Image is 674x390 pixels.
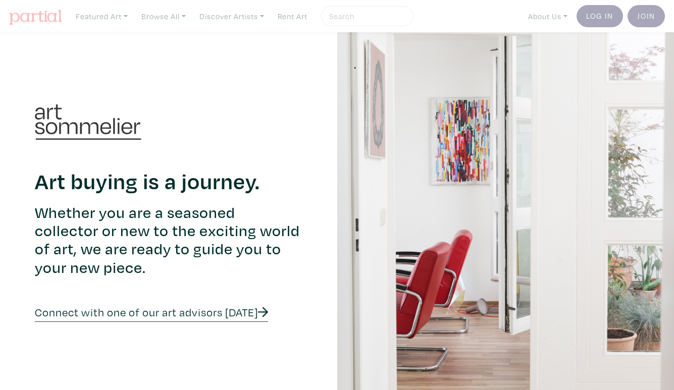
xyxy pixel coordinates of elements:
[137,6,190,27] a: Browse All
[273,6,312,27] a: Rent Art
[35,305,268,322] a: Connect with one of our art advisors [DATE]
[195,6,269,27] a: Discover Artists
[328,10,404,23] input: Search
[524,6,572,27] a: About Us
[35,203,302,276] h3: Whether you are a seasoned collector or new to the exciting world of art, we are ready to guide y...
[628,5,665,27] a: Join
[35,104,141,140] img: logo.png
[71,6,132,27] a: Featured Art
[577,5,623,27] a: Log In
[35,167,302,194] h1: Art buying is a journey.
